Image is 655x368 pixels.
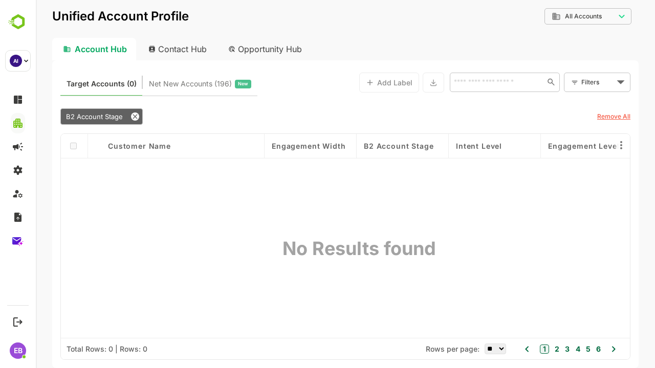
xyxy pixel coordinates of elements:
button: 1 [504,344,513,354]
button: 6 [558,343,565,355]
button: Add Label [323,73,383,93]
div: All Accounts [516,12,579,21]
div: All Accounts [509,7,596,27]
p: Unified Account Profile [16,10,153,22]
div: EB [10,342,26,359]
div: AI [10,55,22,67]
button: 4 [537,343,544,355]
div: Contact Hub [104,38,180,60]
div: Opportunity Hub [184,38,275,60]
div: B2 Account Stage [25,108,107,125]
span: Customer Name [72,142,135,150]
u: Remove All [561,112,595,120]
div: Total Rows: 0 | Rows: 0 [31,344,112,353]
button: 3 [527,343,534,355]
div: Account Hub [16,38,100,60]
button: 5 [548,343,555,355]
span: All Accounts [529,13,566,20]
span: B2 Account Stage [30,112,87,121]
span: Known accounts you’ve identified to target - imported from CRM, Offline upload, or promoted from ... [31,77,101,90]
span: Rows per page: [390,344,444,353]
span: Engagement Level [512,142,583,150]
img: BambooboxLogoMark.f1c84d78b4c51b1a7b5f700c9845e183.svg [5,12,31,32]
div: No Results found [310,158,337,338]
span: New [202,77,212,90]
span: Intent Level [420,142,466,150]
div: Newly surfaced ICP-fit accounts from Intent, Website, LinkedIn, and other engagement signals. [113,77,215,90]
button: 2 [516,343,523,355]
button: Export the selected data as CSV [387,73,408,93]
button: Logout [11,315,25,329]
span: Net New Accounts ( 196 ) [113,77,196,90]
div: Filters [545,77,578,87]
div: Filters [544,72,595,93]
span: Engagement Width [236,142,310,150]
span: B2 Account Stage [328,142,398,150]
